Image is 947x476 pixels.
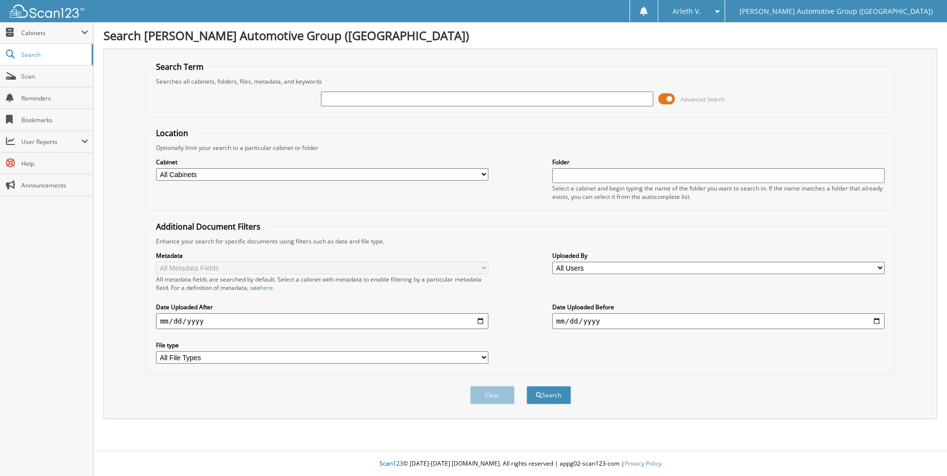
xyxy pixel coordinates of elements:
[681,95,725,103] span: Advanced Search
[552,184,885,201] div: Select a cabinet and begin typing the name of the folder you want to search in. If the name match...
[625,459,662,468] a: Privacy Policy
[21,159,88,168] span: Help
[21,50,87,59] span: Search
[151,143,890,152] div: Optionally limit your search to a particular cabinet or folder
[526,386,571,404] button: Search
[552,313,885,329] input: end
[379,459,403,468] span: Scan123
[673,8,701,14] span: Arleth V.
[156,303,488,311] label: Date Uploaded After
[151,221,265,232] legend: Additional Document Filters
[94,452,947,476] div: © [DATE]-[DATE] [DOMAIN_NAME]. All rights reserved | appg02-scan123-com |
[156,251,488,260] label: Metadata
[21,29,81,37] span: Cabinets
[21,116,88,124] span: Bookmarks
[10,4,84,18] img: scan123-logo-white.svg
[21,138,81,146] span: User Reports
[470,386,515,404] button: Clear
[552,158,885,166] label: Folder
[260,284,273,292] a: here
[151,128,193,139] legend: Location
[552,251,885,260] label: Uploaded By
[104,27,937,44] h1: Search [PERSON_NAME] Automotive Group ([GEOGRAPHIC_DATA])
[21,94,88,102] span: Reminders
[156,275,488,292] div: All metadata fields are searched by default. Select a cabinet with metadata to enable filtering b...
[151,61,209,72] legend: Search Term
[21,72,88,81] span: Scan
[552,303,885,311] label: Date Uploaded Before
[156,313,488,329] input: start
[156,341,488,349] label: File type
[151,237,890,245] div: Enhance your search for specific documents using filters such as date and file type.
[156,158,488,166] label: Cabinet
[739,8,933,14] span: [PERSON_NAME] Automotive Group ([GEOGRAPHIC_DATA])
[151,77,890,86] div: Searches all cabinets, folders, files, metadata, and keywords
[21,181,88,190] span: Announcements
[897,428,947,476] iframe: Chat Widget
